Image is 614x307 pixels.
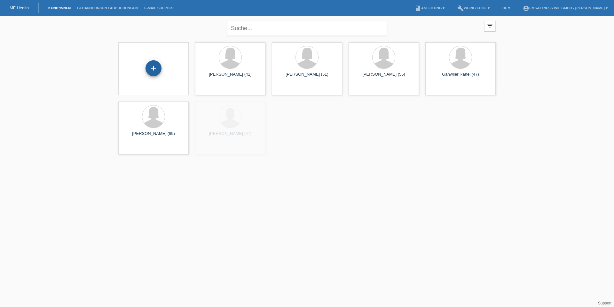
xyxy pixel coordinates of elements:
a: Kund*innen [45,6,74,10]
input: Suche... [227,21,387,36]
a: bookAnleitung ▾ [412,6,448,10]
div: Kund*in hinzufügen [146,63,161,74]
a: Behandlungen / Abbuchungen [74,6,141,10]
div: [PERSON_NAME] (41) [200,72,260,82]
a: account_circleEMS-Fitness Wil GmbH - [PERSON_NAME] ▾ [520,6,611,10]
div: [PERSON_NAME] (55) [354,72,414,82]
i: filter_list [486,22,493,29]
div: [PERSON_NAME] (47) [200,131,260,141]
a: E-Mail Support [141,6,177,10]
a: MF Health [10,5,29,10]
i: account_circle [523,5,529,12]
div: Gähwiler Rahel (47) [430,72,491,82]
i: book [415,5,421,12]
a: buildWerkzeuge ▾ [454,6,493,10]
div: [PERSON_NAME] (51) [277,72,337,82]
div: [PERSON_NAME] (69) [123,131,184,141]
i: build [457,5,464,12]
a: Support [598,301,611,305]
a: DE ▾ [499,6,513,10]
